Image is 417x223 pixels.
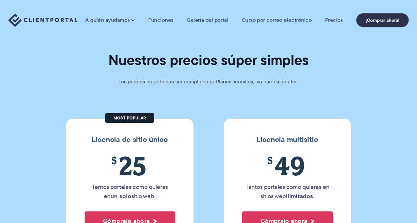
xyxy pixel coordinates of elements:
[148,17,174,23] a: Funciones
[187,17,228,23] a: Galería del portal
[242,17,312,23] a: Curso por correo electrónico
[356,13,409,27] a: ¡Comprar ahora!
[109,77,308,86] p: Los precios no deberían ser complicados. Planes sencillos, sin cargos ocultos.
[111,154,117,166] sup: $
[119,149,146,182] font: 25
[242,182,333,201] p: Tantos portales como quieras en sitios web .
[267,154,273,166] sup: $
[110,192,131,201] strong: un solo
[286,192,313,201] strong: ilimitados
[275,149,305,182] font: 49
[73,135,187,144] h3: Licencia de sitio único
[325,17,343,23] a: Precios
[231,135,344,144] h3: Licencia multisitio
[85,182,175,201] p: Tantos portales como quieras en sitio web.
[86,17,135,23] a: A quién ayudamos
